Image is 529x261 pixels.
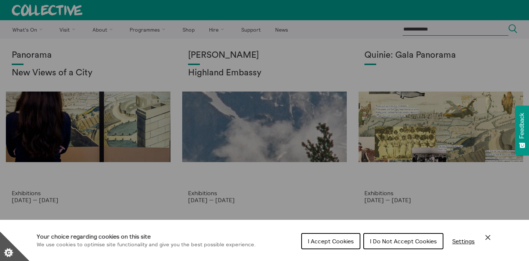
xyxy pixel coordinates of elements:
[37,232,256,241] h1: Your choice regarding cookies on this site
[515,106,529,155] button: Feedback - Show survey
[446,234,481,249] button: Settings
[301,233,360,249] button: I Accept Cookies
[452,237,475,245] span: Settings
[308,237,354,245] span: I Accept Cookies
[363,233,443,249] button: I Do Not Accept Cookies
[483,233,492,242] button: Close Cookie Control
[37,241,256,249] p: We use cookies to optimise site functionality and give you the best possible experience.
[370,237,437,245] span: I Do Not Accept Cookies
[519,113,525,139] span: Feedback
